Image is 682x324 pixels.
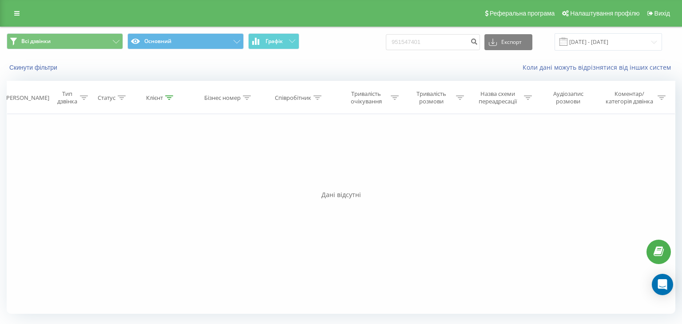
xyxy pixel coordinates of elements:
[7,63,62,71] button: Скинути фільтри
[490,10,555,17] span: Реферальна програма
[21,38,51,45] span: Всі дзвінки
[204,94,241,102] div: Бізнес номер
[603,90,655,105] div: Коментар/категорія дзвінка
[7,190,675,199] div: Дані відсутні
[654,10,670,17] span: Вихід
[386,34,480,50] input: Пошук за номером
[4,94,49,102] div: [PERSON_NAME]
[523,63,675,71] a: Коли дані можуть відрізнятися вiд інших систем
[484,34,532,50] button: Експорт
[127,33,244,49] button: Основний
[275,94,311,102] div: Співробітник
[542,90,595,105] div: Аудіозапис розмови
[409,90,454,105] div: Тривалість розмови
[344,90,389,105] div: Тривалість очікування
[248,33,299,49] button: Графік
[98,94,115,102] div: Статус
[56,90,78,105] div: Тип дзвінка
[266,38,283,44] span: Графік
[146,94,163,102] div: Клієнт
[474,90,522,105] div: Назва схеми переадресації
[652,274,673,295] div: Open Intercom Messenger
[570,10,639,17] span: Налаштування профілю
[7,33,123,49] button: Всі дзвінки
